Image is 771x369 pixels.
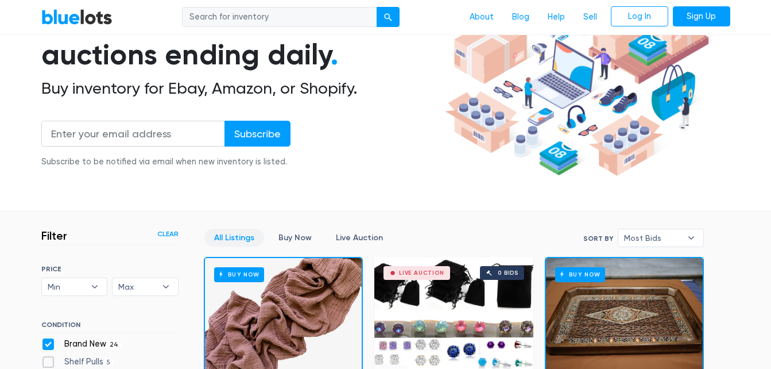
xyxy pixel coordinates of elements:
[679,229,703,247] b: ▾
[331,37,338,72] span: .
[41,229,67,243] h3: Filter
[41,265,179,273] h6: PRICE
[624,229,681,247] span: Most Bids
[204,229,264,247] a: All Listings
[41,156,290,168] div: Subscribe to be notified via email when new inventory is listed.
[460,6,503,28] a: About
[157,229,179,239] a: Clear
[83,278,107,295] b: ▾
[41,121,225,147] input: Enter your email address
[41,321,179,333] h6: CONDITION
[269,229,321,247] a: Buy Now
[214,267,264,282] h6: Buy Now
[154,278,178,295] b: ▾
[503,6,538,28] a: Blog
[41,356,114,368] label: Shelf Pulls
[103,358,114,367] span: 5
[48,278,86,295] span: Min
[574,6,606,28] a: Sell
[224,121,290,147] input: Subscribe
[326,229,393,247] a: Live Auction
[41,338,122,351] label: Brand New
[41,79,441,98] h2: Buy inventory for Ebay, Amazon, or Shopify.
[182,7,377,28] input: Search for inventory
[118,278,156,295] span: Max
[538,6,574,28] a: Help
[106,340,122,349] span: 24
[498,270,518,276] div: 0 bids
[583,233,613,244] label: Sort By
[611,6,668,27] a: Log In
[673,6,730,27] a: Sign Up
[399,270,444,276] div: Live Auction
[555,267,605,282] h6: Buy Now
[41,9,113,25] a: BlueLots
